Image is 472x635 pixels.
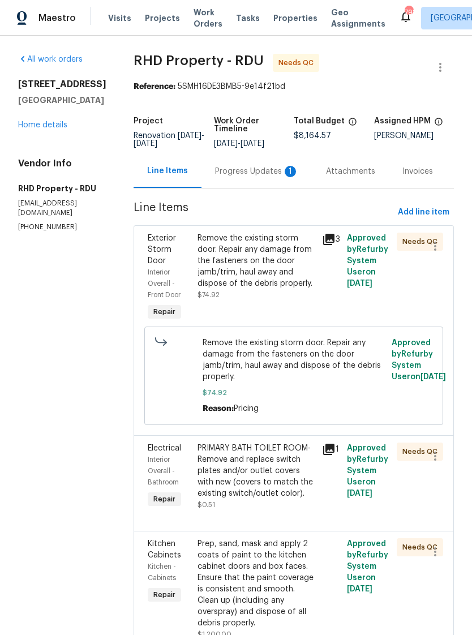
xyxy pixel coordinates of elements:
[18,199,106,218] p: [EMAIL_ADDRESS][DOMAIN_NAME]
[347,280,372,288] span: [DATE]
[148,540,181,559] span: Kitchen Cabinets
[203,387,385,398] span: $74.92
[134,132,204,148] span: -
[194,7,222,29] span: Work Orders
[236,14,260,22] span: Tasks
[392,339,446,381] span: Approved by Refurby System User on
[148,456,179,486] span: Interior Overall - Bathroom
[149,306,180,317] span: Repair
[326,166,375,177] div: Attachments
[149,589,180,600] span: Repair
[134,117,163,125] h5: Project
[214,140,264,148] span: -
[18,183,106,194] h5: RHD Property - RDU
[398,205,449,220] span: Add line item
[402,166,433,177] div: Invoices
[273,12,317,24] span: Properties
[134,81,454,92] div: 5SMH16DE3BMB5-9e14f21bd
[402,542,442,553] span: Needs QC
[18,95,106,106] h5: [GEOGRAPHIC_DATA]
[214,117,294,133] h5: Work Order Timeline
[241,140,264,148] span: [DATE]
[198,501,215,508] span: $0.51
[149,494,180,505] span: Repair
[18,55,83,63] a: All work orders
[18,222,106,232] p: [PHONE_NUMBER]
[348,117,357,132] span: The total cost of line items that have been proposed by Opendoor. This sum includes line items th...
[178,132,201,140] span: [DATE]
[402,446,442,457] span: Needs QC
[393,202,454,223] button: Add line item
[134,140,157,148] span: [DATE]
[148,234,176,265] span: Exterior Storm Door
[198,291,220,298] span: $74.92
[148,563,176,581] span: Kitchen - Cabinets
[405,7,413,18] div: 798
[147,165,188,177] div: Line Items
[331,7,385,29] span: Geo Assignments
[145,12,180,24] span: Projects
[18,121,67,129] a: Home details
[285,166,296,177] div: 1
[294,117,345,125] h5: Total Budget
[215,166,299,177] div: Progress Updates
[203,337,385,383] span: Remove the existing storm door. Repair any damage from the fasteners on the door jamb/trim, haul ...
[134,83,175,91] b: Reference:
[347,490,372,497] span: [DATE]
[322,233,340,246] div: 3
[38,12,76,24] span: Maestro
[278,57,318,68] span: Needs QC
[294,132,331,140] span: $8,164.57
[347,540,388,593] span: Approved by Refurby System User on
[434,117,443,132] span: The hpm assigned to this work order.
[148,269,181,298] span: Interior Overall - Front Door
[322,443,340,456] div: 1
[198,233,315,289] div: Remove the existing storm door. Repair any damage from the fasteners on the door jamb/trim, haul ...
[198,538,315,629] div: Prep, sand, mask and apply 2 coats of paint to the kitchen cabinet doors and box faces. Ensure th...
[347,444,388,497] span: Approved by Refurby System User on
[18,158,106,169] h4: Vendor Info
[347,585,372,593] span: [DATE]
[234,405,259,413] span: Pricing
[198,443,315,499] div: PRIMARY BATH TOILET ROOM- Remove and replace switch plates and/or outlet covers with new (covers ...
[134,132,204,148] span: Renovation
[402,236,442,247] span: Needs QC
[18,79,106,90] h2: [STREET_ADDRESS]
[134,54,264,67] span: RHD Property - RDU
[108,12,131,24] span: Visits
[148,444,181,452] span: Electrical
[374,117,431,125] h5: Assigned HPM
[420,373,446,381] span: [DATE]
[347,234,388,288] span: Approved by Refurby System User on
[203,405,234,413] span: Reason:
[214,140,238,148] span: [DATE]
[134,202,393,223] span: Line Items
[374,132,454,140] div: [PERSON_NAME]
